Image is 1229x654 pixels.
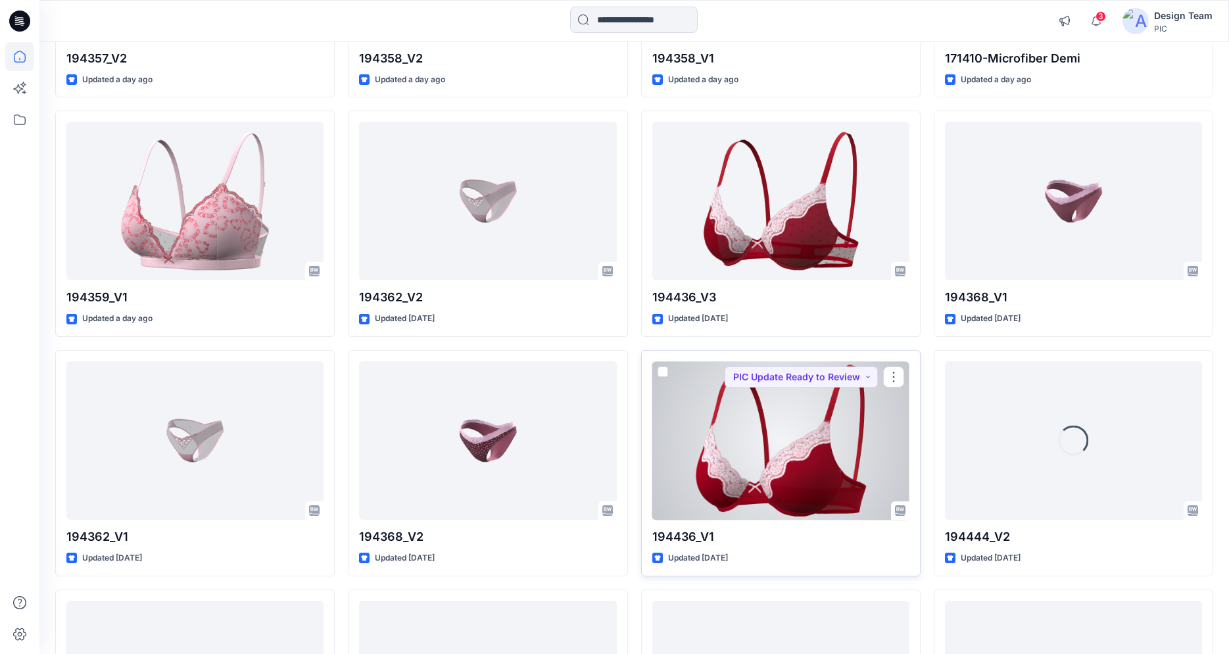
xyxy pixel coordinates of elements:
a: 194359_V1 [66,122,324,280]
p: Updated [DATE] [375,312,435,326]
p: 194362_V2 [359,288,616,307]
p: 194359_V1 [66,288,324,307]
p: 194368_V2 [359,528,616,546]
p: Updated [DATE] [82,551,142,565]
p: 194368_V1 [945,288,1202,307]
p: Updated a day ago [668,73,738,87]
p: Updated [DATE] [668,551,728,565]
a: 194368_V1 [945,122,1202,280]
p: Updated [DATE] [668,312,728,326]
div: PIC [1154,24,1213,34]
a: 194362_V2 [359,122,616,280]
p: 194358_V1 [652,49,909,68]
a: 194362_V1 [66,361,324,520]
div: Design Team [1154,8,1213,24]
p: Updated a day ago [82,73,153,87]
a: 194368_V2 [359,361,616,520]
p: 194436_V3 [652,288,909,307]
p: Updated a day ago [961,73,1031,87]
p: 194444_V2 [945,528,1202,546]
p: Updated [DATE] [961,312,1021,326]
p: 194357_V2 [66,49,324,68]
span: 3 [1096,11,1106,22]
a: 194436_V1 [652,361,909,520]
p: Updated [DATE] [961,551,1021,565]
p: Updated [DATE] [375,551,435,565]
p: Updated a day ago [375,73,445,87]
img: avatar [1122,8,1149,34]
p: 171410-Microfiber Demi [945,49,1202,68]
p: 194358_V2 [359,49,616,68]
p: 194436_V1 [652,528,909,546]
p: 194362_V1 [66,528,324,546]
a: 194436_V3 [652,122,909,280]
p: Updated a day ago [82,312,153,326]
